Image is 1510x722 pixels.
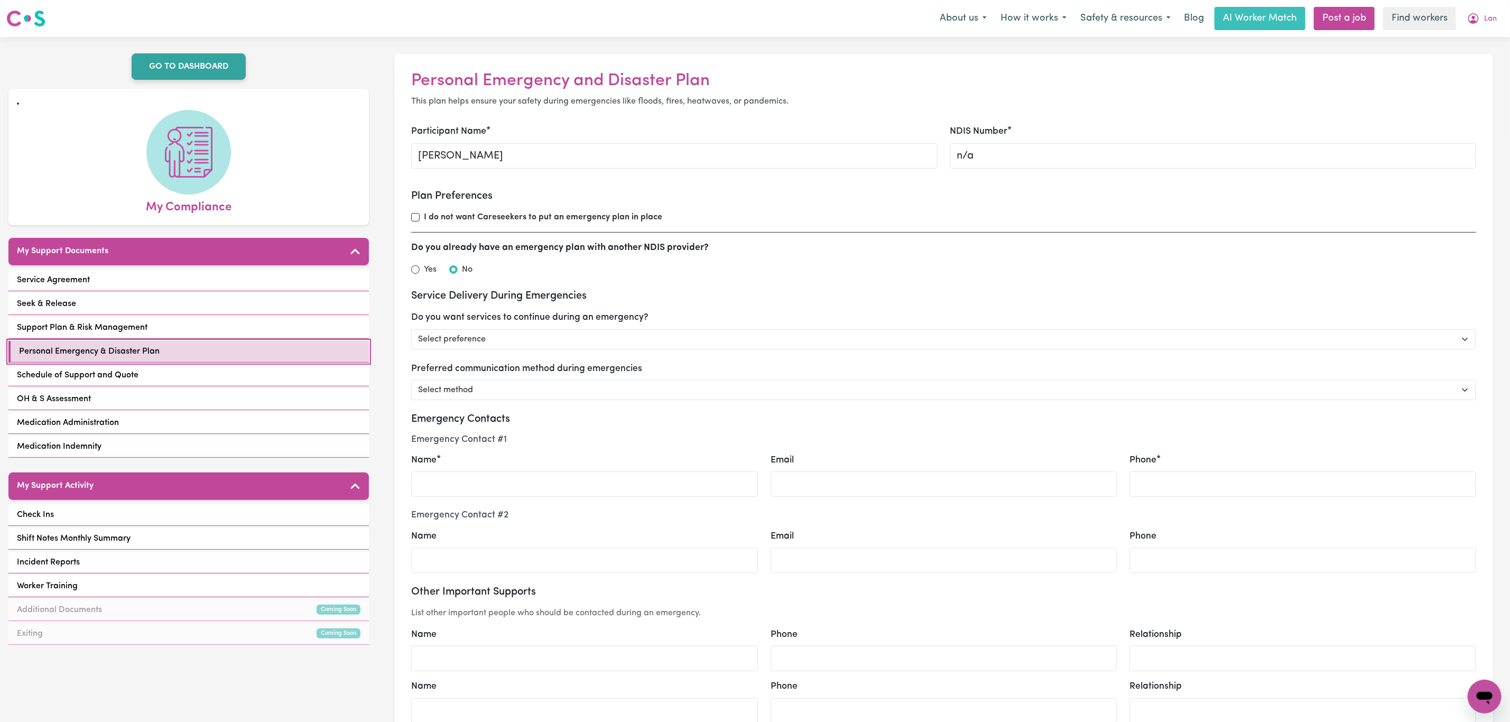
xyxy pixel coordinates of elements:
label: NDIS Number [950,125,1008,138]
span: Check Ins [17,508,54,521]
span: Exiting [17,627,43,640]
span: Schedule of Support and Quote [17,369,138,382]
label: Name [411,628,437,642]
label: Name [411,530,437,543]
label: Phone [771,628,798,642]
label: Phone [771,680,798,693]
a: Find workers [1383,7,1456,30]
span: Medication Administration [17,416,119,429]
span: Additional Documents [17,604,102,616]
button: My Support Documents [8,238,369,265]
span: Incident Reports [17,556,80,569]
span: OH & S Assessment [17,393,91,405]
a: ExitingComing Soon [8,623,369,645]
label: Participant Name [411,125,486,138]
label: Relationship [1129,628,1182,642]
label: Do you want services to continue during an emergency? [411,311,649,325]
a: My Compliance [17,110,360,217]
h4: Emergency Contact # 1 [411,434,1476,445]
button: My Support Activity [8,473,369,500]
a: Blog [1178,7,1210,30]
strong: I do not want Careseekers to put an emergency plan in place [424,213,662,221]
button: About us [933,7,994,30]
small: Coming Soon [317,605,360,615]
button: How it works [994,7,1073,30]
a: Medication Indemnity [8,436,369,458]
h4: Emergency Contact # 2 [411,510,1476,521]
a: Seek & Release [8,293,369,315]
span: Lan [1484,13,1497,25]
label: Name [411,680,437,693]
label: Name [411,453,437,467]
a: Additional DocumentsComing Soon [8,599,369,621]
a: Check Ins [8,504,369,526]
a: Schedule of Support and Quote [8,365,369,386]
a: Post a job [1314,7,1375,30]
a: OH & S Assessment [8,388,369,410]
h2: Personal Emergency and Disaster Plan [411,71,1476,91]
h3: Other Important Supports [411,586,1476,598]
label: Phone [1129,453,1156,467]
span: Support Plan & Risk Management [17,321,147,334]
iframe: Button to launch messaging window, conversation in progress [1468,680,1502,714]
button: My Account [1460,7,1504,30]
label: Yes [424,263,437,276]
span: Seek & Release [17,298,76,310]
label: Preferred communication method during emergencies [411,362,642,376]
span: Service Agreement [17,274,90,286]
span: Shift Notes Monthly Summary [17,532,131,545]
span: My Compliance [146,195,231,217]
a: Incident Reports [8,552,369,573]
button: Safety & resources [1073,7,1178,30]
label: Email [771,453,794,467]
span: Medication Indemnity [17,440,101,453]
label: No [462,263,473,276]
a: GO TO DASHBOARD [132,53,246,80]
a: Medication Administration [8,412,369,434]
h3: Plan Preferences [411,190,1476,202]
h3: Service Delivery During Emergencies [411,290,1476,302]
label: Email [771,530,794,543]
label: Phone [1129,530,1156,543]
span: Personal Emergency & Disaster Plan [19,345,160,358]
p: This plan helps ensure your safety during emergencies like floods, fires, heatwaves, or pandemics. [411,95,1476,108]
label: Relationship [1129,680,1182,693]
a: Service Agreement [8,270,369,291]
a: AI Worker Match [1215,7,1305,30]
h5: My Support Activity [17,481,94,491]
a: Personal Emergency & Disaster Plan [8,341,369,363]
p: List other important people who should be contacted during an emergency. [411,607,1476,619]
label: Do you already have an emergency plan with another NDIS provider? [411,241,709,255]
a: Careseekers logo [6,6,45,31]
a: Worker Training [8,576,369,597]
h3: Emergency Contacts [411,413,1476,425]
a: Support Plan & Risk Management [8,317,369,339]
small: Coming Soon [317,628,360,638]
img: Careseekers logo [6,9,45,28]
span: Worker Training [17,580,78,593]
h5: My Support Documents [17,246,108,256]
a: Shift Notes Monthly Summary [8,528,369,550]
